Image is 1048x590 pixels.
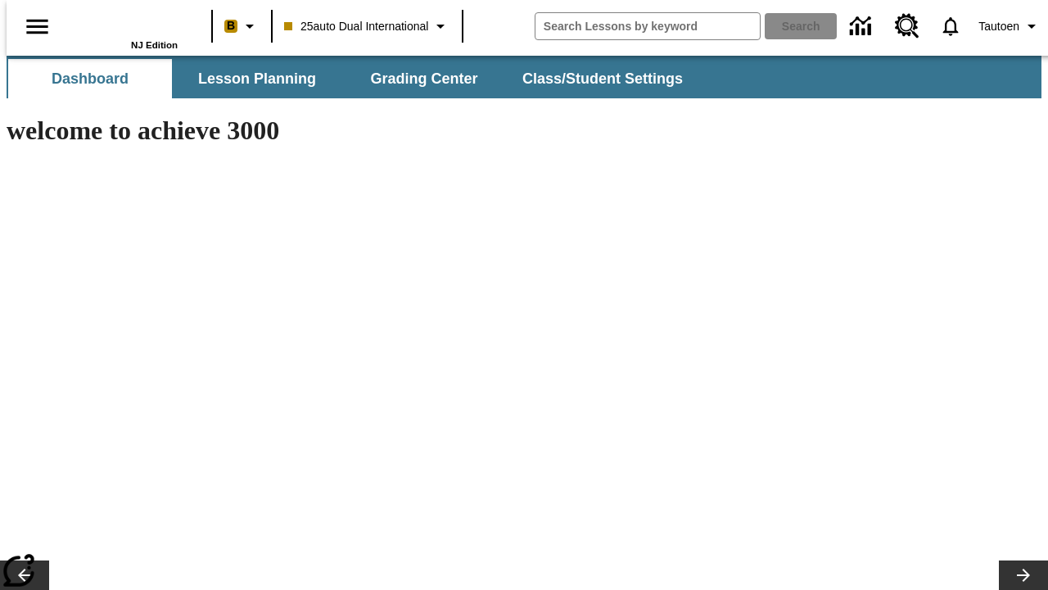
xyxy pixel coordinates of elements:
[198,70,316,88] span: Lesson Planning
[278,11,457,41] button: Class: 25auto Dual International, Select your class
[7,56,1041,98] div: SubNavbar
[972,11,1048,41] button: Profile/Settings
[522,70,683,88] span: Class/Student Settings
[284,18,428,35] span: 25auto Dual International
[535,13,760,39] input: search field
[840,4,885,49] a: Data Center
[342,59,506,98] button: Grading Center
[131,40,178,50] span: NJ Edition
[13,2,61,51] button: Open side menu
[7,59,698,98] div: SubNavbar
[999,560,1048,590] button: Lesson carousel, Next
[978,18,1019,35] span: Tautoen
[71,7,178,40] a: Home
[218,11,266,41] button: Boost Class color is peach. Change class color
[227,16,235,36] span: B
[7,116,714,146] h1: welcome to achieve 3000
[929,5,972,48] a: Notifications
[370,70,477,88] span: Grading Center
[509,59,696,98] button: Class/Student Settings
[71,6,178,50] div: Home
[52,70,129,88] span: Dashboard
[175,59,339,98] button: Lesson Planning
[8,59,172,98] button: Dashboard
[885,4,929,48] a: Resource Center, Will open in new tab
